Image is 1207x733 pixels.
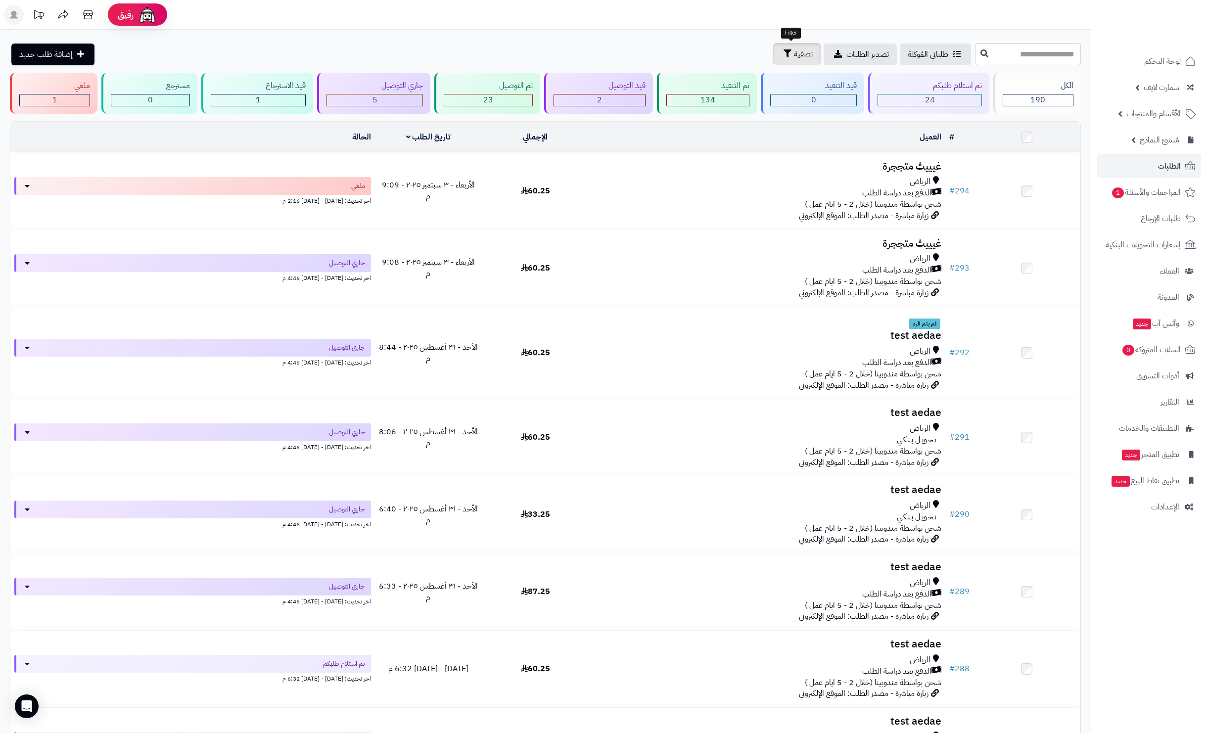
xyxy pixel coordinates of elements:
a: مسترجع 0 [99,73,199,114]
span: 60.25 [521,431,550,443]
span: المدونة [1158,290,1179,304]
span: الطلبات [1158,159,1181,173]
span: # [949,586,955,597]
a: تاريخ الطلب [406,131,451,143]
span: # [949,508,955,520]
a: الطلبات [1097,154,1201,178]
a: المراجعات والأسئلة1 [1097,181,1201,204]
a: الإجمالي [523,131,548,143]
span: جديد [1122,450,1140,460]
span: شحن بواسطة مندوبينا (خلال 2 - 5 ايام عمل ) [805,275,941,287]
span: الدفع بعد دراسة الطلب [862,357,931,368]
span: الأحد - ٣١ أغسطس ٢٠٢٥ - 8:06 م [379,426,478,449]
span: مُنشئ النماذج [1140,133,1179,147]
div: اخر تحديث: [DATE] - [DATE] 4:46 م [14,441,371,452]
span: تـحـويـل بـنـكـي [897,434,936,446]
span: التقارير [1161,395,1179,409]
span: الرياض [910,346,930,357]
div: جاري التوصيل [326,80,423,92]
a: الحالة [352,131,371,143]
div: اخر تحديث: [DATE] - [DATE] 6:32 م [14,673,371,683]
span: شحن بواسطة مندوبينا (خلال 2 - 5 ايام عمل ) [805,599,941,611]
span: 60.25 [521,663,550,675]
span: الرياض [910,176,930,187]
a: تم استلام طلبكم 24 [866,73,991,114]
a: الإعدادات [1097,495,1201,519]
span: وآتس آب [1132,317,1179,330]
a: تحديثات المنصة [26,5,51,27]
span: الرياض [910,654,930,666]
span: الأحد - ٣١ أغسطس ٢٠٢٥ - 6:33 م [379,580,478,603]
span: 1 [1112,187,1124,199]
div: مسترجع [111,80,189,92]
div: ملغي [19,80,90,92]
span: 5 [372,94,377,106]
span: جاري التوصيل [329,427,365,437]
a: # [949,131,954,143]
h3: test aedae [593,484,941,496]
span: الأحد - ٣١ أغسطس ٢٠٢٥ - 6:40 م [379,503,478,526]
h3: test aedae [593,716,941,727]
span: الدفع بعد دراسة الطلب [862,265,931,276]
span: شحن بواسطة مندوبينا (خلال 2 - 5 ايام عمل ) [805,368,941,380]
a: #293 [949,262,970,274]
span: جاري التوصيل [329,343,365,353]
div: تم استلام طلبكم [878,80,981,92]
a: أدوات التسويق [1097,364,1201,388]
span: الرياض [910,423,930,434]
a: قيد التنفيذ 0 [759,73,866,114]
a: وآتس آبجديد [1097,312,1201,335]
span: إشعارات التحويلات البنكية [1106,238,1181,252]
span: زيارة مباشرة - مصدر الطلب: الموقع الإلكتروني [799,687,928,699]
span: سمارت لايف [1144,81,1179,94]
a: لوحة التحكم [1097,49,1201,73]
a: #294 [949,185,970,197]
div: قيد التنفيذ [770,80,857,92]
a: تطبيق المتجرجديد [1097,443,1201,466]
a: جاري التوصيل 5 [315,73,432,114]
span: الدفع بعد دراسة الطلب [862,666,931,677]
a: طلبات الإرجاع [1097,207,1201,230]
a: #289 [949,586,970,597]
span: # [949,431,955,443]
span: طلباتي المُوكلة [908,48,948,60]
a: #290 [949,508,970,520]
div: 23 [444,94,532,106]
span: 60.25 [521,262,550,274]
span: جديد [1133,319,1151,329]
span: 2 [597,94,602,106]
span: تم استلام طلبكم [323,659,365,669]
span: الرياض [910,500,930,511]
span: 0 [811,94,816,106]
h3: test aedae [593,330,941,341]
span: تطبيق المتجر [1121,448,1179,461]
span: تـحـويـل بـنـكـي [897,511,936,523]
div: Filter [781,28,801,39]
span: السلات المتروكة [1121,343,1181,357]
a: إضافة طلب جديد [11,44,94,65]
h3: test aedae [593,407,941,418]
h3: test aedae [593,561,941,573]
span: زيارة مباشرة - مصدر الطلب: الموقع الإلكتروني [799,210,928,222]
div: اخر تحديث: [DATE] - [DATE] 4:46 م [14,518,371,529]
span: شحن بواسطة مندوبينا (خلال 2 - 5 ايام عمل ) [805,677,941,688]
span: 0 [148,94,153,106]
span: تصدير الطلبات [846,48,889,60]
span: 23 [483,94,493,106]
div: اخر تحديث: [DATE] - [DATE] 4:46 م [14,272,371,282]
span: الرياض [910,253,930,265]
span: الأقسام والمنتجات [1126,107,1181,121]
span: جاري التوصيل [329,258,365,268]
span: طلبات الإرجاع [1141,212,1181,226]
a: #288 [949,663,970,675]
span: جديد [1112,476,1130,487]
span: 1 [52,94,57,106]
div: الكل [1003,80,1073,92]
a: العملاء [1097,259,1201,283]
div: اخر تحديث: [DATE] - [DATE] 4:46 م [14,357,371,367]
button: تصفية [773,43,821,65]
span: [DATE] - [DATE] 6:32 م [388,663,468,675]
span: # [949,185,955,197]
span: الأربعاء - ٣ سبتمبر ٢٠٢٥ - 9:08 م [382,256,475,279]
span: شحن بواسطة مندوبينا (خلال 2 - 5 ايام عمل ) [805,198,941,210]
